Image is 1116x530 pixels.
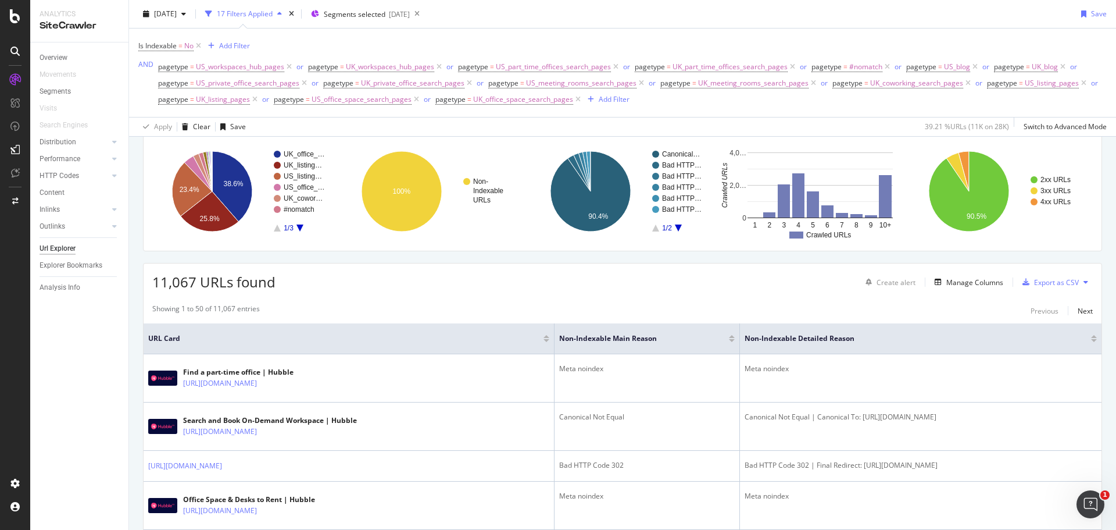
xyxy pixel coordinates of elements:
span: = [843,62,847,72]
a: HTTP Codes [40,170,109,182]
span: = [864,78,868,88]
a: Url Explorer [40,243,120,255]
span: = [306,94,310,104]
text: US_office_… [284,183,324,191]
button: or [1091,77,1098,88]
text: 1/2 [662,224,672,232]
button: Add Filter [203,39,250,53]
text: Bad HTTP… [662,161,702,169]
div: Visits [40,102,57,115]
span: = [490,62,494,72]
text: UK_cowor… [284,194,323,202]
div: Explorer Bookmarks [40,259,102,272]
div: HTTP Codes [40,170,79,182]
div: A chart. [531,141,713,242]
div: Meta noindex [745,364,1097,374]
button: or [649,77,656,88]
span: US_listing_pages [1025,75,1079,91]
button: 17 Filters Applied [201,5,287,23]
span: = [938,62,942,72]
button: Create alert [861,273,915,291]
div: Manage Columns [946,278,1003,287]
text: 2xx URLs [1040,176,1071,184]
div: AND [138,59,153,69]
div: Outlinks [40,220,65,233]
button: AND [138,59,153,70]
button: or [424,94,431,105]
div: Clear [193,122,210,131]
a: Overview [40,52,120,64]
button: Segments selected[DATE] [306,5,410,23]
button: or [312,77,319,88]
div: [DATE] [389,9,410,19]
div: A chart. [342,141,524,242]
a: [URL][DOMAIN_NAME] [183,505,257,517]
span: UK_coworking_search_pages [870,75,963,91]
span: pagetype [158,78,188,88]
span: UK_workspaces_hub_pages [346,59,434,75]
text: Bad HTTP… [662,205,702,214]
button: or [446,61,453,72]
a: Outlinks [40,220,109,233]
span: #nomatch [849,59,882,75]
div: Office Space & Desks to Rent | Hubble [183,495,315,505]
div: Meta noindex [559,364,734,374]
button: [DATE] [138,5,191,23]
span: US_part_time_offices_search_pages [496,59,611,75]
text: 0 [742,214,746,222]
div: Analysis Info [40,282,80,294]
span: = [355,78,359,88]
div: A chart. [720,141,902,242]
div: Canonical Not Equal | Canonical To: [URL][DOMAIN_NAME] [745,412,1097,422]
span: US_private_office_search_pages [196,75,299,91]
text: Canonical… [662,150,700,158]
span: = [467,94,471,104]
div: Apply [154,122,172,131]
span: = [692,78,696,88]
button: Save [216,118,246,136]
div: Meta noindex [745,491,1097,501]
text: US_listing… [284,172,322,180]
a: Analysis Info [40,282,120,294]
div: Previous [1031,306,1058,316]
span: UK_office_space_search_pages [473,91,573,108]
text: 1/3 [284,224,294,232]
text: Crawled URLs [721,163,729,208]
text: Indexable [473,187,503,195]
div: Bad HTTP Code 302 [559,460,734,471]
div: Switch to Advanced Mode [1024,122,1107,131]
span: pagetype [994,62,1024,72]
span: = [520,78,524,88]
span: US_blog [944,59,970,75]
text: 90.4% [588,212,608,220]
span: 11,067 URLs found [152,272,276,291]
span: = [1026,62,1030,72]
text: 4xx URLs [1040,198,1071,206]
div: Url Explorer [40,243,76,255]
span: pagetype [635,62,665,72]
button: or [296,61,303,72]
div: or [477,78,484,88]
div: or [800,62,807,72]
a: Visits [40,102,69,115]
text: 23.4% [180,186,199,194]
span: pagetype [158,94,188,104]
span: UK_part_time_offices_search_pages [673,59,788,75]
span: = [190,78,194,88]
div: Overview [40,52,67,64]
div: or [895,62,902,72]
div: Bad HTTP Code 302 | Final Redirect: [URL][DOMAIN_NAME] [745,460,1097,471]
div: A chart. [152,141,334,242]
div: or [262,94,269,104]
a: Inlinks [40,204,109,216]
button: or [895,61,902,72]
a: Movements [40,69,88,81]
div: Canonical Not Equal [559,412,734,422]
span: Is Indexable [138,41,177,51]
span: US_workspaces_hub_pages [196,59,284,75]
text: 25.8% [200,215,220,223]
span: pagetype [488,78,518,88]
text: 8 [854,221,859,229]
button: or [477,77,484,88]
a: Content [40,187,120,199]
